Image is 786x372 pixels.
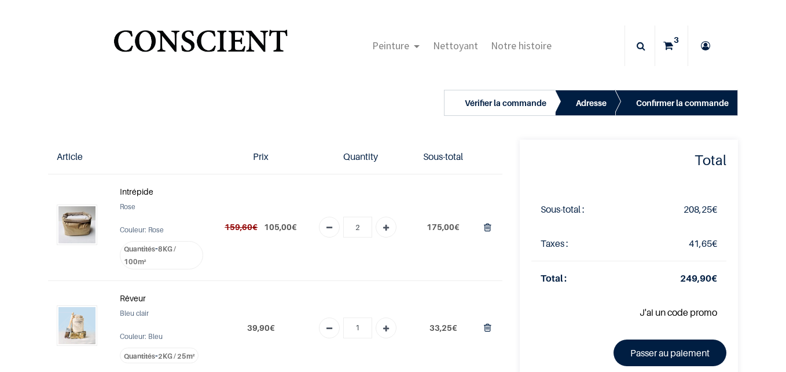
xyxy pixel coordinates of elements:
span: € [264,222,297,232]
a: Rêveur [120,291,146,305]
span: 33,25 [429,323,452,333]
div: Adresse [576,96,607,110]
del: € [225,222,258,232]
span: 41,65 [689,238,712,249]
a: Intrépide [120,185,153,199]
a: J'ai un code promo [640,307,717,318]
span: Bleu clair [120,309,149,318]
sup: 3 [671,34,682,46]
span: 175,00 [427,222,454,232]
strong: Total : [541,272,567,284]
span: 249,90 [680,272,711,284]
span: € [689,238,717,249]
span: 105,00 [264,222,292,232]
th: Quantity [310,140,412,174]
th: Prix [212,140,310,174]
a: Remove one [319,217,340,238]
span: 2KG / 25m² [158,352,195,360]
th: Article [48,140,111,174]
strong: Intrépide [120,187,153,196]
label: - [120,241,203,269]
strong: Rêveur [120,293,146,303]
div: Vérifier la commande [465,96,546,110]
a: Logo of Conscient [111,23,290,69]
label: - [120,348,199,363]
img: Intrépide (8KG / 100m²) [58,206,96,243]
a: Remove one [319,318,340,338]
th: Sous-total [412,140,475,174]
a: Add one [376,217,396,238]
a: Add one [376,318,396,338]
img: Conscient [111,23,290,69]
span: € [684,203,717,215]
span: € [427,222,460,232]
a: Supprimer du panier [484,221,491,233]
span: Nettoyant [433,39,478,52]
span: 159,60 [225,222,252,232]
span: Couleur: Bleu [120,332,163,341]
img: Rêveur (2KG / 25m²) [58,307,96,344]
span: 39,90 [247,323,270,333]
td: Taxes : [531,227,635,261]
a: Peinture [366,25,427,66]
a: Supprimer du panier [484,322,491,333]
h4: Total [531,151,726,169]
div: Confirmer la commande [636,96,729,110]
span: Quantités [124,245,155,253]
span: Couleur: Rose [120,225,164,234]
a: Passer au paiement [614,340,726,366]
span: 208,25 [684,203,712,215]
span: Peinture [372,39,409,52]
td: Sous-total : [531,192,635,227]
span: € [429,323,457,333]
strong: € [680,272,717,284]
span: € [247,323,275,333]
a: 3 [655,25,688,66]
span: Quantités [124,352,155,360]
span: Rose [120,202,135,211]
span: Notre histoire [491,39,552,52]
